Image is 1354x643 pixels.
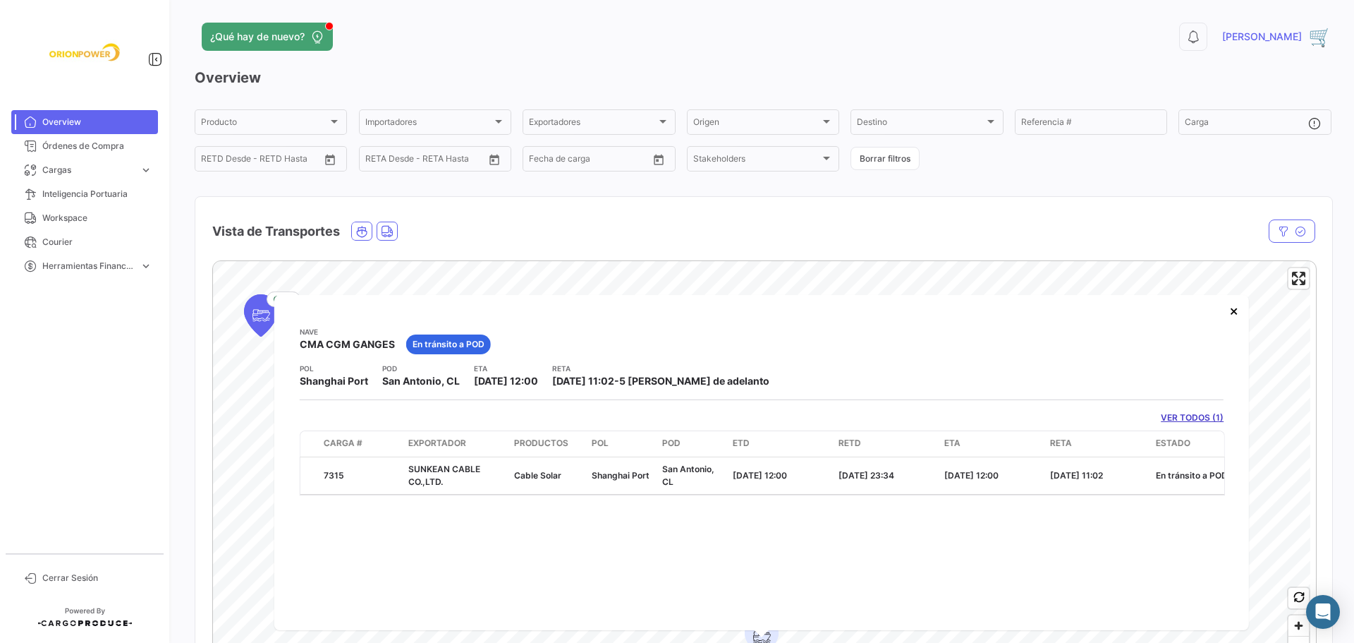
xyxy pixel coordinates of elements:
input: Desde [201,156,226,166]
a: Órdenes de Compra [11,134,158,158]
span: Shanghai Port [300,374,368,388]
button: Open calendar [648,149,669,170]
span: Cargas [42,164,134,176]
span: Workspace [42,212,152,224]
datatable-header-cell: Carga # [318,431,403,456]
div: Abrir Intercom Messenger [1306,595,1340,629]
img: f26a05d0-2fea-4301-a0f6-b8409df5d1eb.jpeg [49,17,120,88]
span: San Antonio, CL [662,463,714,486]
span: En tránsito a POD [413,338,484,351]
span: CMA CGM GANGES [300,337,395,351]
span: ETD [733,436,750,449]
h4: Vista de Transportes [212,222,340,241]
datatable-header-cell: Productos [508,431,586,456]
span: Estado [1156,436,1190,449]
span: 16 [284,293,294,306]
span: Herramientas Financieras [42,260,134,272]
span: Courier [42,236,152,248]
datatable-header-cell: Estado [1150,431,1238,456]
span: expand_more [140,164,152,176]
span: [PERSON_NAME] [1222,30,1302,44]
button: Open calendar [319,149,341,170]
span: [DATE] 11:02 [552,375,614,387]
input: Desde [365,156,391,166]
span: RETA [1050,436,1072,449]
span: 5 [PERSON_NAME] de adelanto [619,375,769,387]
app-card-info-title: RETA [552,363,769,374]
datatable-header-cell: POL [586,431,657,456]
a: Overview [11,110,158,134]
img: 32(1).png [1309,25,1331,48]
span: Exportadores [529,119,656,129]
app-card-info-title: ETA [474,363,538,374]
span: Órdenes de Compra [42,140,152,152]
a: Workspace [11,206,158,230]
input: Hasta [564,156,621,166]
span: Cable Solar [514,469,561,480]
button: Enter fullscreen [1288,268,1309,289]
span: ETA [944,436,960,449]
button: Land [377,222,397,240]
span: Exportador [408,436,466,449]
button: Ocean [352,222,372,240]
datatable-header-cell: RETD [833,431,939,456]
span: - [614,375,619,387]
h3: Overview [195,68,1331,88]
datatable-header-cell: RETA [1044,431,1150,456]
span: ¿Qué hay de nuevo? [210,30,305,44]
span: Stakeholders [693,156,820,166]
button: Zoom in [1288,615,1309,636]
span: [DATE] 12:00 [944,469,999,480]
span: [DATE] 23:34 [838,469,894,480]
app-card-info-title: POD [382,363,460,374]
span: En tránsito a POD [1156,469,1228,480]
button: ¿Qué hay de nuevo? [202,23,333,51]
span: SUNKEAN CABLE CO.,LTD. [408,463,480,486]
span: Inteligencia Portuaria [42,188,152,200]
datatable-header-cell: ETA [939,431,1044,456]
span: Destino [857,119,984,129]
button: Open calendar [484,149,505,170]
span: POD [662,436,681,449]
div: Map marker [244,294,278,337]
app-card-info-title: POL [300,363,368,374]
span: Cerrar Sesión [42,572,152,584]
app-card-info-title: Nave [300,326,395,337]
span: San Antonio, CL [382,374,460,388]
datatable-header-cell: POD [657,431,727,456]
span: Overview [42,116,152,128]
span: Productos [514,436,568,449]
button: Close popup [1219,296,1248,325]
a: Inteligencia Portuaria [11,182,158,206]
span: [DATE] 11:02 [1050,469,1103,480]
input: Hasta [236,156,293,166]
span: RETD [838,436,861,449]
span: [DATE] 12:00 [474,375,538,387]
span: [DATE] 12:00 [733,469,787,480]
span: POL [592,436,609,449]
span: expand_more [140,260,152,272]
datatable-header-cell: Exportador [403,431,508,456]
span: Carga # [324,436,362,449]
input: Desde [529,156,554,166]
span: Shanghai Port [592,469,649,480]
button: Borrar filtros [850,147,920,170]
span: Importadores [365,119,492,129]
a: VER TODOS (1) [1161,411,1224,424]
span: Origen [693,119,820,129]
input: Hasta [401,156,457,166]
datatable-header-cell: ETD [727,431,833,456]
span: Producto [201,119,328,129]
div: 7315 [324,469,397,481]
a: Courier [11,230,158,254]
